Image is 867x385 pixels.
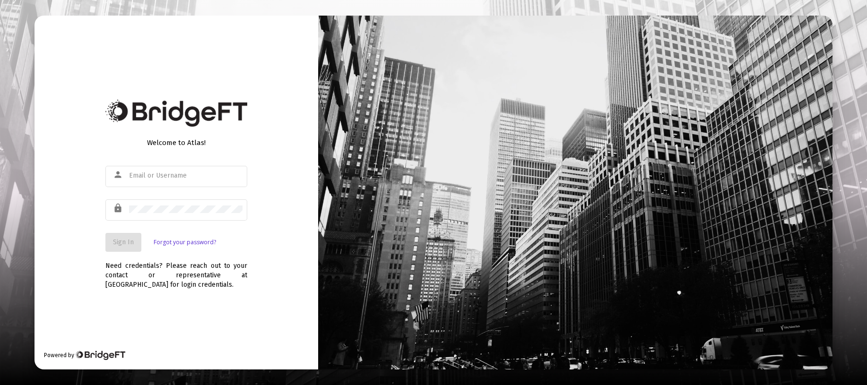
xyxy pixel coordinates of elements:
button: Sign In [105,233,141,252]
div: Powered by [44,351,125,360]
img: Bridge Financial Technology Logo [75,351,125,360]
input: Email or Username [129,172,243,180]
img: Bridge Financial Technology Logo [105,100,247,127]
div: Welcome to Atlas! [105,138,247,147]
a: Forgot your password? [154,238,216,247]
mat-icon: lock [113,203,124,214]
mat-icon: person [113,169,124,180]
span: Sign In [113,238,134,246]
div: Need credentials? Please reach out to your contact or representative at [GEOGRAPHIC_DATA] for log... [105,252,247,290]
